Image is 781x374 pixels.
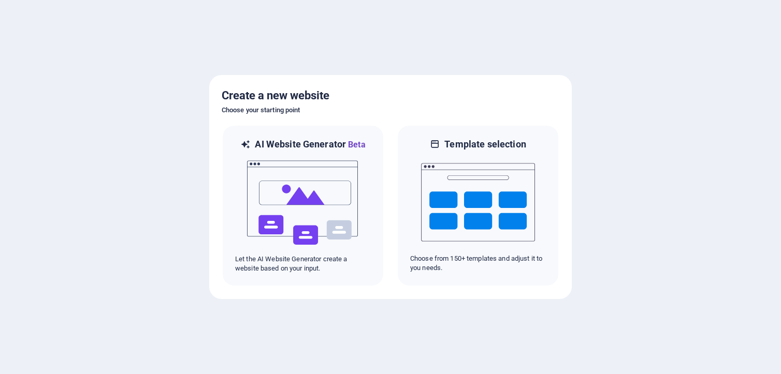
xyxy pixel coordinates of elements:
h5: Create a new website [222,87,559,104]
img: ai [246,151,360,255]
div: AI Website GeneratorBetaaiLet the AI Website Generator create a website based on your input. [222,125,384,287]
p: Choose from 150+ templates and adjust it to you needs. [410,254,546,273]
h6: Choose your starting point [222,104,559,116]
h6: AI Website Generator [255,138,365,151]
p: Let the AI Website Generator create a website based on your input. [235,255,371,273]
h6: Template selection [444,138,526,151]
span: Beta [346,140,366,149]
div: Template selectionChoose from 150+ templates and adjust it to you needs. [397,125,559,287]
